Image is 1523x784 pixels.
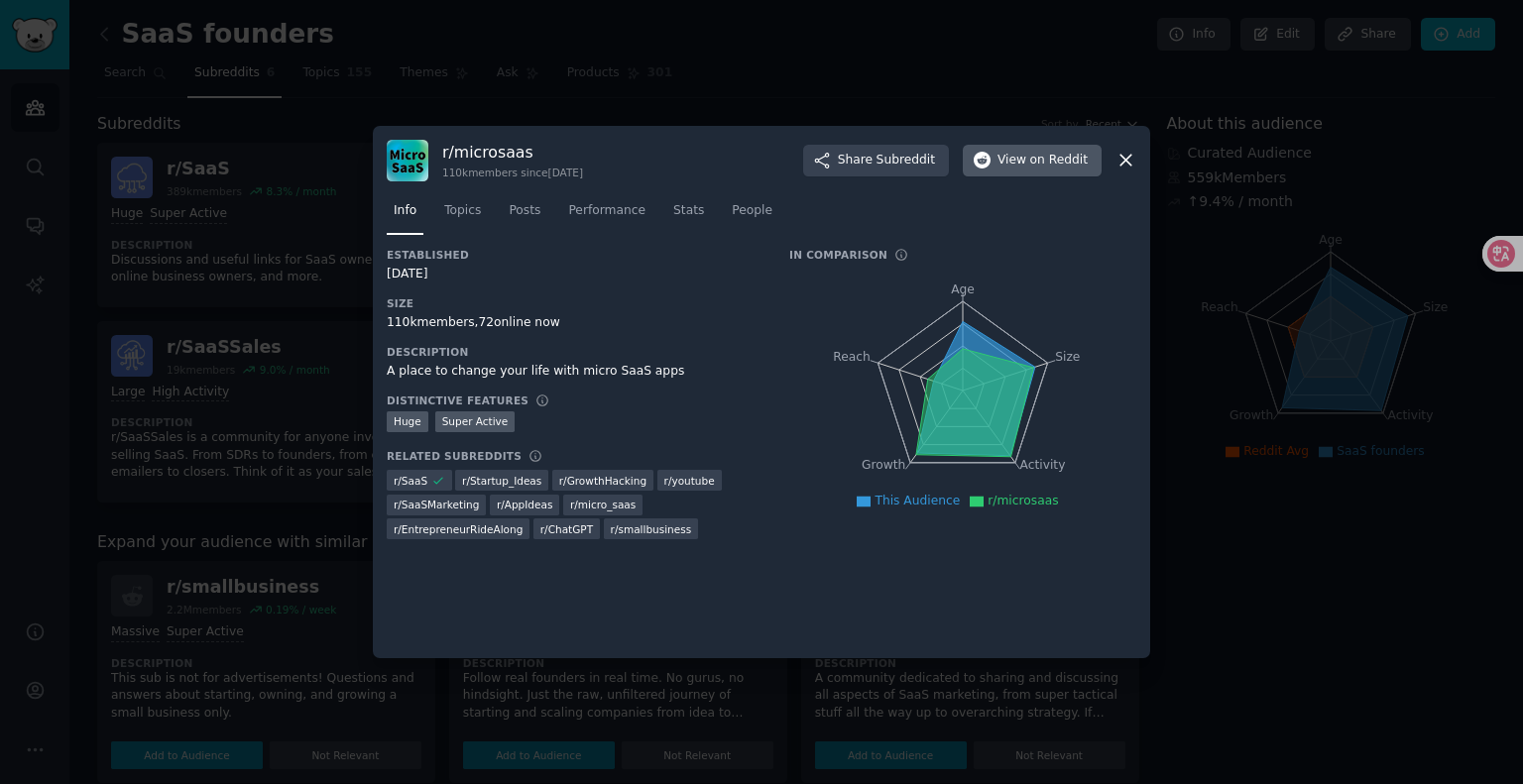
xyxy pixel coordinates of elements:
[732,202,772,220] span: People
[387,449,522,463] h3: Related Subreddits
[387,195,423,236] a: Info
[838,152,935,169] span: Share
[559,474,646,488] span: r/ GrowthHacking
[387,363,761,381] div: A place to change your life with micro SaaS apps
[502,195,547,236] a: Posts
[963,145,1102,176] button: Viewon Reddit
[497,498,553,511] span: r/ AppIdeas
[997,152,1088,169] span: View
[387,140,428,181] img: microsaas
[387,314,761,332] div: 110k members, 72 online now
[1020,458,1066,472] tspan: Activity
[1030,152,1088,169] span: on Reddit
[387,345,761,359] h3: Description
[437,195,488,236] a: Topics
[394,474,427,488] span: r/ SaaS
[1055,349,1080,363] tspan: Size
[394,522,523,536] span: r/ EntrepreneurRideAlong
[725,195,779,236] a: People
[611,522,692,536] span: r/ smallbusiness
[387,248,761,262] h3: Established
[666,195,711,236] a: Stats
[387,393,528,407] h3: Distinctive Features
[462,474,541,488] span: r/ Startup_Ideas
[833,349,871,363] tspan: Reach
[387,266,761,283] div: [DATE]
[561,195,652,236] a: Performance
[540,522,593,536] span: r/ ChatGPT
[664,474,715,488] span: r/ youtube
[862,458,905,472] tspan: Growth
[789,248,887,262] h3: In Comparison
[387,411,428,432] div: Huge
[442,142,583,163] h3: r/ microsaas
[394,202,416,220] span: Info
[568,202,645,220] span: Performance
[803,145,949,176] button: ShareSubreddit
[509,202,540,220] span: Posts
[570,498,636,511] span: r/ micro_saas
[673,202,704,220] span: Stats
[444,202,481,220] span: Topics
[442,166,583,179] div: 110k members since [DATE]
[988,494,1058,507] span: r/microsaas
[394,498,479,511] span: r/ SaaSMarketing
[951,282,975,296] tspan: Age
[875,494,960,507] span: This Audience
[877,152,935,169] span: Subreddit
[387,296,761,310] h3: Size
[435,411,516,432] div: Super Active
